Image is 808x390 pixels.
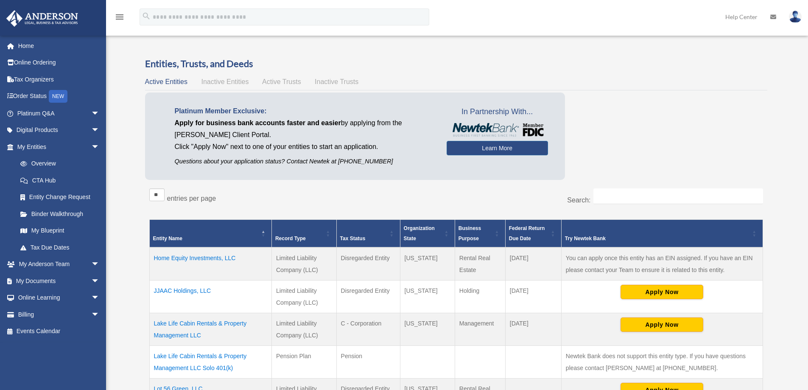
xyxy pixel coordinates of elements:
img: Anderson Advisors Platinum Portal [4,10,81,27]
span: Inactive Trusts [315,78,358,85]
td: [DATE] [505,281,561,313]
td: Disregarded Entity [336,281,400,313]
div: NEW [49,90,67,103]
th: Organization State: Activate to sort [400,220,455,248]
td: Limited Liability Company (LLC) [271,281,336,313]
td: Home Equity Investments, LLC [149,247,271,281]
p: by applying from the [PERSON_NAME] Client Portal. [175,117,434,141]
span: arrow_drop_down [91,289,108,307]
h3: Entities, Trusts, and Deeds [145,57,767,70]
p: Questions about your application status? Contact Newtek at [PHONE_NUMBER] [175,156,434,167]
th: Try Newtek Bank : Activate to sort [561,220,763,248]
i: search [142,11,151,21]
img: User Pic [789,11,802,23]
i: menu [115,12,125,22]
span: Business Purpose [459,225,481,241]
a: My Blueprint [12,222,108,239]
td: Newtek Bank does not support this entity type. If you have questions please contact [PERSON_NAME]... [561,346,763,379]
a: Tax Organizers [6,71,112,88]
td: [DATE] [505,247,561,281]
span: Record Type [275,236,306,241]
th: Record Type: Activate to sort [271,220,336,248]
td: Pension [336,346,400,379]
span: Inactive Entities [201,78,249,85]
a: My Entitiesarrow_drop_down [6,138,108,155]
td: Holding [455,281,505,313]
td: JJAAC Holdings, LLC [149,281,271,313]
span: arrow_drop_down [91,272,108,290]
a: Events Calendar [6,323,112,340]
label: entries per page [167,195,216,202]
span: arrow_drop_down [91,256,108,273]
span: In Partnership With... [447,105,548,119]
span: arrow_drop_down [91,105,108,122]
td: Rental Real Estate [455,247,505,281]
img: NewtekBankLogoSM.png [451,123,544,137]
td: C - Corporation [336,313,400,346]
a: Learn More [447,141,548,155]
a: menu [115,15,125,22]
button: Apply Now [621,317,703,332]
span: Entity Name [153,236,182,241]
a: Home [6,37,112,54]
span: Federal Return Due Date [509,225,545,241]
a: My Documentsarrow_drop_down [6,272,112,289]
p: Click "Apply Now" next to one of your entities to start an application. [175,141,434,153]
th: Business Purpose: Activate to sort [455,220,505,248]
span: arrow_drop_down [91,122,108,139]
span: Apply for business bank accounts faster and easier [175,119,341,126]
button: Apply Now [621,285,703,299]
span: arrow_drop_down [91,138,108,156]
p: Platinum Member Exclusive: [175,105,434,117]
a: Entity Change Request [12,189,108,206]
td: You can apply once this entity has an EIN assigned. If you have an EIN please contact your Team t... [561,247,763,281]
td: [US_STATE] [400,313,455,346]
span: Active Trusts [262,78,301,85]
a: Online Ordering [6,54,112,71]
a: My Anderson Teamarrow_drop_down [6,256,112,273]
td: Management [455,313,505,346]
label: Search: [567,196,590,204]
th: Federal Return Due Date: Activate to sort [505,220,561,248]
td: Disregarded Entity [336,247,400,281]
td: Lake Life Cabin Rentals & Property Management LLC Solo 401(k) [149,346,271,379]
span: Active Entities [145,78,187,85]
a: Binder Walkthrough [12,205,108,222]
a: CTA Hub [12,172,108,189]
td: Limited Liability Company (LLC) [271,247,336,281]
div: Try Newtek Bank [565,233,750,244]
a: Digital Productsarrow_drop_down [6,122,112,139]
span: Tax Status [340,236,366,241]
a: Billingarrow_drop_down [6,306,112,323]
a: Online Learningarrow_drop_down [6,289,112,306]
td: [DATE] [505,313,561,346]
td: Limited Liability Company (LLC) [271,313,336,346]
th: Entity Name: Activate to invert sorting [149,220,271,248]
td: Pension Plan [271,346,336,379]
a: Platinum Q&Aarrow_drop_down [6,105,112,122]
td: [US_STATE] [400,247,455,281]
a: Order StatusNEW [6,88,112,105]
td: Lake Life Cabin Rentals & Property Management LLC [149,313,271,346]
td: [US_STATE] [400,281,455,313]
a: Overview [12,155,104,172]
span: arrow_drop_down [91,306,108,323]
th: Tax Status: Activate to sort [336,220,400,248]
a: Tax Due Dates [12,239,108,256]
span: Organization State [404,225,435,241]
